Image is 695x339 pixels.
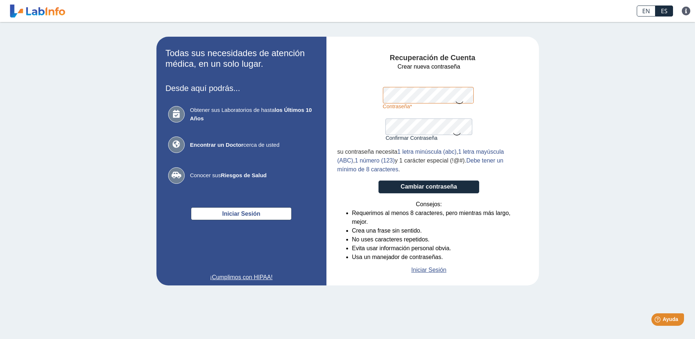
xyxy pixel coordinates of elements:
[191,207,292,220] button: Iniciar Sesión
[655,6,673,17] a: ES
[337,54,528,62] h4: Recuperación de Cuenta
[383,103,475,109] label: Contraseña
[166,48,317,69] h2: Todas sus necesidades de atención médica, en un solo lugar.
[352,209,521,226] li: Requerimos al menos 8 caracteres, pero mientras más largo, mejor.
[398,62,460,71] span: Crear nueva contraseña
[190,171,315,180] span: Conocer sus
[411,266,447,274] a: Iniciar Sesión
[352,226,521,235] li: Crea una frase sin sentido.
[190,107,312,121] b: los Últimos 10 Años
[378,181,479,193] button: Cambiar contraseña
[637,6,655,17] a: EN
[337,147,521,174] div: , , . .
[352,244,521,253] li: Evita usar información personal obvia.
[337,149,398,155] span: su contraseña necesita
[398,149,456,155] span: 1 letra minúscula (abc)
[221,172,267,178] b: Riesgos de Salud
[190,142,244,148] b: Encontrar un Doctor
[416,200,442,209] span: Consejos:
[190,141,315,149] span: cerca de usted
[166,84,317,93] h3: Desde aquí podrás...
[352,253,521,262] li: Usa un manejador de contraseñas.
[166,273,317,282] a: ¡Cumplimos con HIPAA!
[190,106,315,123] span: Obtener sus Laboratorios de hasta
[630,310,687,331] iframe: Help widget launcher
[352,235,521,244] li: No uses caracteres repetidos.
[385,135,472,141] label: Confirmar Contraseña
[395,157,465,164] span: y 1 carácter especial (!@#)
[355,157,395,164] span: 1 número (123)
